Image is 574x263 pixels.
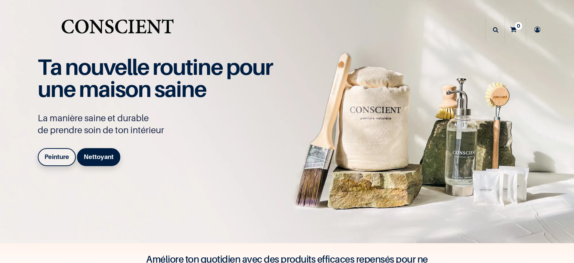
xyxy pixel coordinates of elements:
a: Logo of Conscient [60,15,175,45]
p: La manière saine et durable de prendre soin de ton intérieur [38,112,281,136]
a: Peinture [38,148,76,166]
span: Ta nouvelle routine pour une maison saine [38,53,272,102]
sup: 0 [515,22,522,30]
img: Conscient [60,15,175,45]
b: Nettoyant [84,153,114,160]
b: Peinture [44,153,69,160]
a: Nettoyant [77,148,120,166]
a: 0 [505,16,526,43]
